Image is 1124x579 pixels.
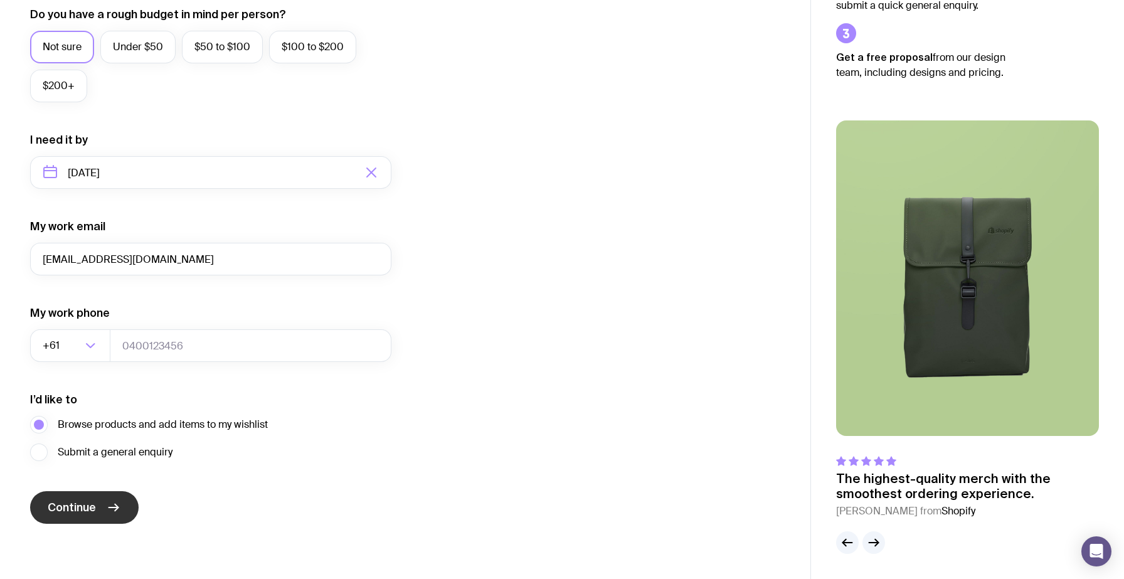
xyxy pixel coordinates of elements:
[43,329,62,362] span: +61
[836,471,1099,501] p: The highest-quality merch with the smoothest ordering experience.
[30,132,88,147] label: I need it by
[30,305,110,321] label: My work phone
[836,504,1099,519] cite: [PERSON_NAME] from
[182,31,263,63] label: $50 to $100
[941,504,975,518] span: Shopify
[62,329,82,362] input: Search for option
[30,219,105,234] label: My work email
[48,500,96,515] span: Continue
[30,156,391,189] input: Select a target date
[836,50,1024,80] p: from our design team, including designs and pricing.
[30,70,87,102] label: $200+
[1081,536,1111,566] div: Open Intercom Messenger
[30,31,94,63] label: Not sure
[30,243,391,275] input: you@email.com
[100,31,176,63] label: Under $50
[30,7,286,22] label: Do you have a rough budget in mind per person?
[110,329,391,362] input: 0400123456
[836,51,933,63] strong: Get a free proposal
[58,417,268,432] span: Browse products and add items to my wishlist
[58,445,172,460] span: Submit a general enquiry
[30,392,77,407] label: I’d like to
[30,329,110,362] div: Search for option
[30,491,139,524] button: Continue
[269,31,356,63] label: $100 to $200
